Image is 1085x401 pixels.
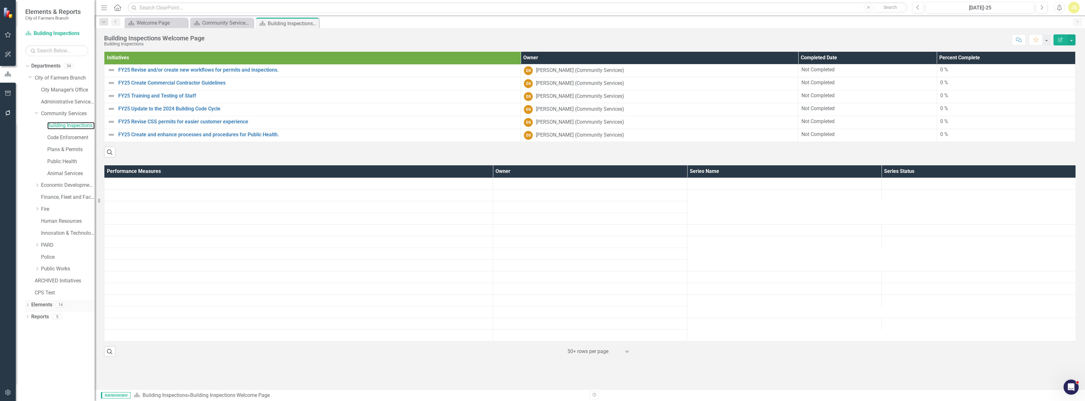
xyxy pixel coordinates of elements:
[521,77,798,90] td: Double-Click to Edit
[192,19,252,27] a: Community Services Welcome Page
[801,66,933,74] div: Not Completed
[35,277,95,285] a: ARCHIVED Initiatives
[940,131,1072,138] div: 0 %
[137,19,186,27] div: Welcome Page
[104,77,521,90] td: Double-Click to Edit Right Click for Context Menu
[25,15,81,21] small: City of Farmers Branch
[108,105,115,113] img: Not Defined
[524,66,533,75] div: DS
[47,158,95,165] a: Public Health
[41,265,95,273] a: Public Works
[41,242,95,249] a: PARD
[101,392,131,398] span: Administrator
[536,119,624,126] div: [PERSON_NAME] (Community Services)
[524,118,533,127] div: DS
[41,98,95,106] a: Administrative Services & Communications
[940,105,1072,112] div: 0 %
[118,80,517,86] a: FY25 Create Commercial Contractor Guidelines
[104,90,521,103] td: Double-Click to Edit Right Click for Context Menu
[35,74,95,82] a: City of Farmers Branch
[108,66,115,74] img: Not Defined
[126,19,186,27] a: Welcome Page
[928,4,1032,12] div: [DATE]-25
[104,129,521,142] td: Double-Click to Edit Right Click for Context Menu
[104,116,521,129] td: Double-Click to Edit Right Click for Context Menu
[268,20,317,27] div: Building Inspections Welcome Page
[41,86,95,94] a: City Manager's Office
[47,134,95,141] a: Code Enforcement
[940,79,1072,86] div: 0 %
[521,129,798,142] td: Double-Click to Edit
[31,62,61,70] a: Departments
[143,392,188,398] a: Building Inspections
[47,122,95,129] a: Building Inspections
[798,90,937,103] td: Double-Click to Edit
[25,8,81,15] span: Elements & Reports
[202,19,252,27] div: Community Services Welcome Page
[104,103,521,116] td: Double-Click to Edit Right Click for Context Menu
[25,30,88,37] a: Building Inspections
[937,64,1075,77] td: Double-Click to Edit
[937,103,1075,116] td: Double-Click to Edit
[940,66,1072,74] div: 0 %
[536,106,624,113] div: [PERSON_NAME] (Community Services)
[41,218,95,225] a: Human Resources
[798,116,937,129] td: Double-Click to Edit
[3,7,14,18] img: ClearPoint Strategy
[883,5,897,10] span: Search
[41,254,95,261] a: Police
[801,105,933,112] div: Not Completed
[536,67,624,74] div: [PERSON_NAME] (Community Services)
[874,3,906,12] button: Search
[801,118,933,125] div: Not Completed
[64,63,74,69] div: 34
[524,79,533,88] div: DS
[798,103,937,116] td: Double-Click to Edit
[937,90,1075,103] td: Double-Click to Edit
[118,93,517,99] a: FY25 Training and Testing of Staff
[108,131,115,139] img: Not Defined
[801,92,933,99] div: Not Completed
[801,79,933,86] div: Not Completed
[926,2,1034,13] button: [DATE]-25
[937,116,1075,129] td: Double-Click to Edit
[798,129,937,142] td: Double-Click to Edit
[104,42,205,46] div: Building Inspections
[52,314,62,319] div: 5
[798,77,937,90] td: Double-Click to Edit
[524,92,533,101] div: DS
[937,129,1075,142] td: Double-Click to Edit
[25,45,88,56] input: Search Below...
[47,146,95,153] a: Plans & Permits
[118,119,517,125] a: FY25 Revise CSS permits for easier customer experience
[521,90,798,103] td: Double-Click to Edit
[1064,380,1079,395] iframe: Intercom live chat
[521,64,798,77] td: Double-Click to Edit
[47,170,95,177] a: Animal Services
[128,2,907,13] input: Search ClearPoint...
[41,230,95,237] a: Innovation & Technology
[41,182,95,189] a: Economic Development, Tourism & Planning
[104,64,521,77] td: Double-Click to Edit Right Click for Context Menu
[31,301,52,309] a: Elements
[41,110,95,117] a: Community Services
[108,79,115,87] img: Not Defined
[190,392,270,398] div: Building Inspections Welcome Page
[41,194,95,201] a: Finance, Fleet and Facilities
[1068,2,1080,13] button: JS
[937,77,1075,90] td: Double-Click to Edit
[524,131,533,140] div: DS
[104,35,205,42] div: Building Inspections Welcome Page
[118,67,517,73] a: FY25 Revise and/or create new workflows for permits and inspections.
[31,313,49,321] a: Reports
[118,132,517,138] a: FY25 Create and enhance processes and procedures for Public Health.
[521,103,798,116] td: Double-Click to Edit
[940,92,1072,99] div: 0 %
[41,206,95,213] a: Fire
[536,93,624,100] div: [PERSON_NAME] (Community Services)
[56,302,66,308] div: 14
[108,118,115,126] img: Not Defined
[521,116,798,129] td: Double-Click to Edit
[108,92,115,100] img: Not Defined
